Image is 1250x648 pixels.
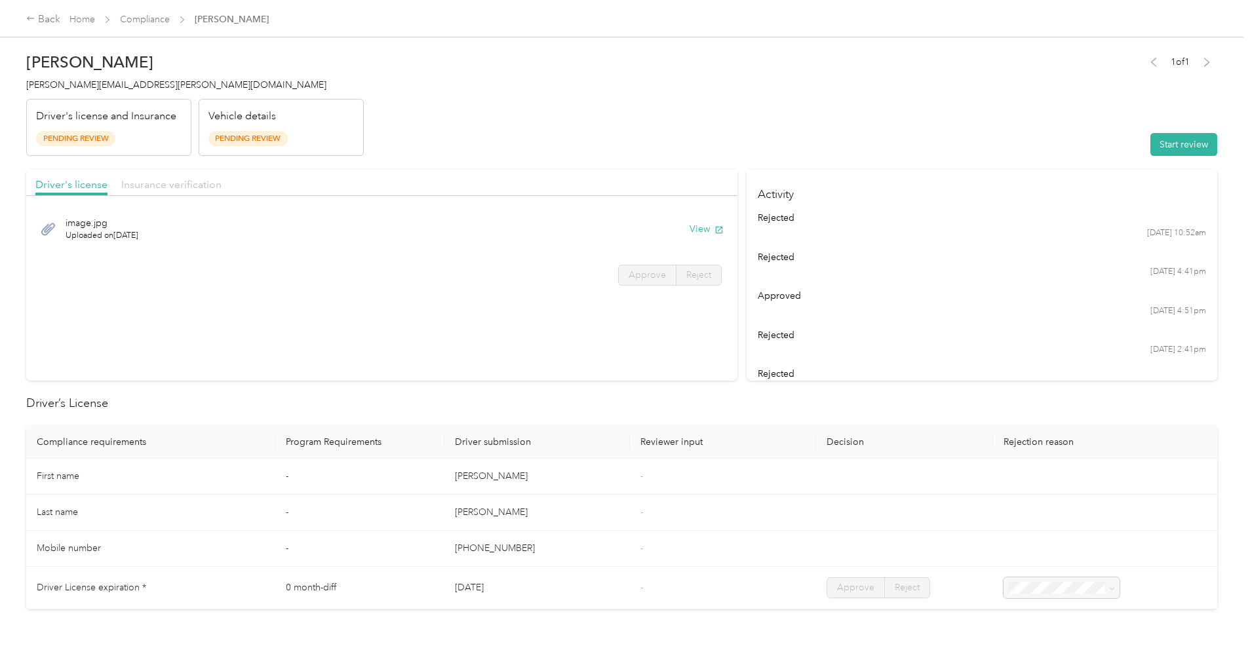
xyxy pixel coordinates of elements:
span: First name [37,470,79,482]
th: Driver submission [444,426,631,459]
th: Reviewer input [630,426,816,459]
span: Driver's license [35,178,107,191]
button: Start review [1150,133,1217,156]
h4: Activity [747,170,1217,211]
span: Pending Review [36,131,115,146]
span: - [640,582,643,593]
th: Compliance requirements [26,426,275,459]
a: Home [69,14,95,25]
div: rejected [758,250,1205,264]
td: - [275,459,444,495]
td: - [275,495,444,531]
span: - [640,543,643,554]
div: approved [758,289,1205,303]
td: 0 month-diff [275,567,444,609]
span: Approve [837,582,874,593]
span: Driver License expiration * [37,582,146,593]
span: Pending Review [208,131,288,146]
span: 1 of 1 [1171,55,1190,69]
p: Driver's license and Insurance [36,109,176,124]
span: Insurance verification [121,178,222,191]
td: - [275,531,444,567]
th: Decision [816,426,994,459]
th: Rejection reason [993,426,1217,459]
h2: [PERSON_NAME] [26,53,364,71]
button: View [690,222,724,236]
span: image.jpg [66,216,138,230]
span: - [640,506,643,518]
span: - [640,470,643,482]
div: rejected [758,328,1205,342]
div: Back [26,12,60,28]
time: [DATE] 4:41pm [1150,266,1206,278]
span: Last name [37,506,78,518]
h2: Insurance Declaration [26,623,1217,641]
time: [DATE] 10:52am [1147,227,1206,239]
td: Last name [26,495,275,531]
span: Approve [629,269,666,280]
td: [PERSON_NAME] [444,459,631,495]
div: rejected [758,367,1205,381]
p: Vehicle details [208,109,276,124]
a: Compliance [120,14,170,25]
span: Uploaded on [DATE] [66,230,138,242]
time: [DATE] 2:41pm [1150,344,1206,356]
time: [DATE] 4:51pm [1150,305,1206,317]
span: Mobile number [37,543,101,554]
td: [PERSON_NAME] [444,495,631,531]
span: [PERSON_NAME][EMAIL_ADDRESS][PERSON_NAME][DOMAIN_NAME] [26,79,326,90]
span: Reject [895,582,920,593]
iframe: Everlance-gr Chat Button Frame [1177,575,1250,648]
span: Reject [686,269,711,280]
td: First name [26,459,275,495]
th: Program Requirements [275,426,444,459]
h2: Driver’s License [26,394,1217,412]
td: Driver License expiration * [26,567,275,609]
td: Mobile number [26,531,275,567]
span: [PERSON_NAME] [195,12,269,26]
div: rejected [758,211,1205,225]
td: [DATE] [444,567,631,609]
td: [PHONE_NUMBER] [444,531,631,567]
